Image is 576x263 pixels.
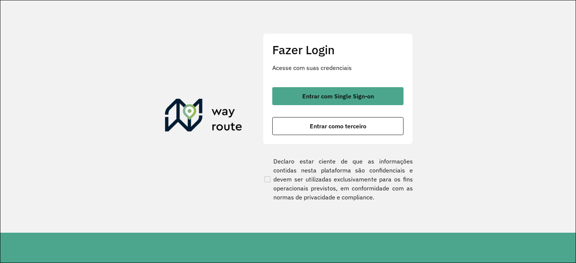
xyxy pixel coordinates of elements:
img: Roteirizador AmbevTech [165,99,242,135]
span: Entrar como terceiro [310,123,366,129]
span: Entrar com Single Sign-on [302,93,374,99]
p: Acesse com suas credenciais [272,63,403,72]
label: Declaro estar ciente de que as informações contidas nesta plataforma são confidenciais e devem se... [263,157,413,202]
h2: Fazer Login [272,43,403,57]
button: button [272,117,403,135]
button: button [272,87,403,105]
